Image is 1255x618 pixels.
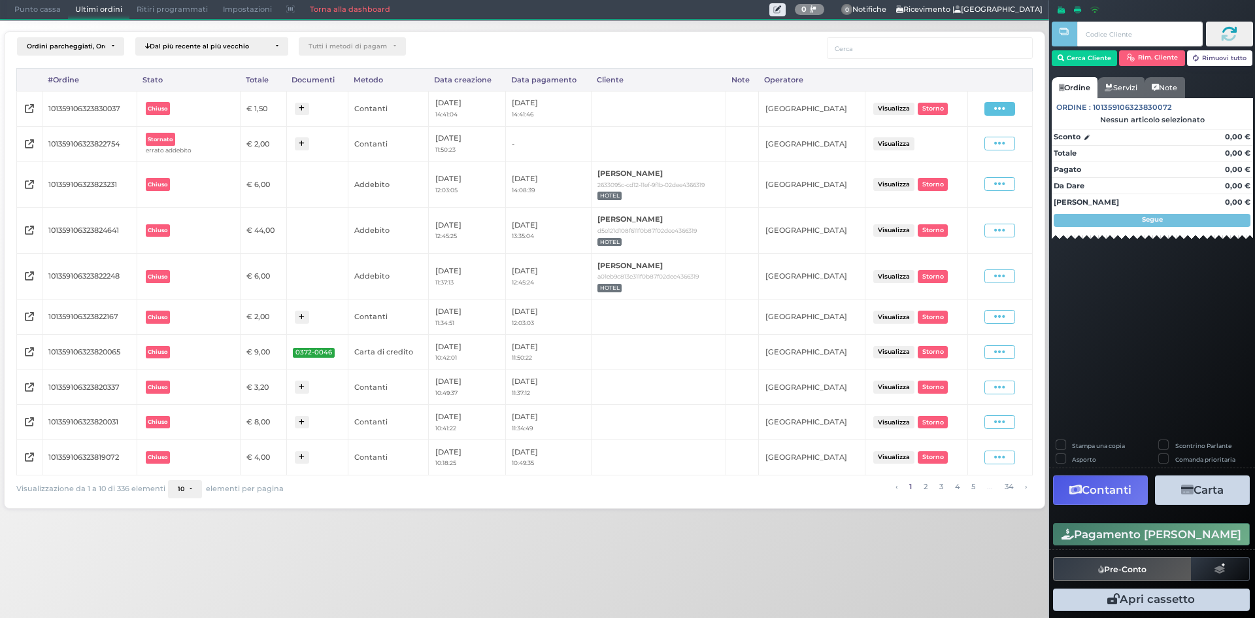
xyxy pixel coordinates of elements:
[348,69,428,91] div: Metodo
[512,424,533,432] small: 11:34:49
[1054,181,1084,190] strong: Da Dare
[429,254,506,300] td: [DATE]
[1077,22,1202,46] input: Codice Cliente
[597,192,622,200] span: HOTEL
[1056,102,1091,113] span: Ordine :
[1053,475,1148,505] button: Contanti
[892,480,901,494] a: pagina precedente
[7,1,68,19] span: Punto cassa
[240,126,286,162] td: € 2,00
[168,480,284,498] div: elementi per pagina
[435,354,457,361] small: 10:42:01
[873,224,914,237] button: Visualizza
[951,480,963,494] a: alla pagina 4
[873,381,914,393] button: Visualizza
[178,485,184,493] span: 10
[148,349,167,355] b: Chiuso
[42,335,137,370] td: 101359106323820065
[597,238,622,247] span: HOTEL
[759,254,865,300] td: [GEOGRAPHIC_DATA]
[759,126,865,162] td: [GEOGRAPHIC_DATA]
[918,224,948,237] button: Storno
[240,91,286,126] td: € 1,50
[135,37,288,56] button: Dal più recente al più vecchio
[240,162,286,207] td: € 6,00
[348,91,428,126] td: Contanti
[759,439,865,475] td: [GEOGRAPHIC_DATA]
[1054,197,1119,207] strong: [PERSON_NAME]
[759,335,865,370] td: [GEOGRAPHIC_DATA]
[1053,557,1192,581] button: Pre-Conto
[505,69,591,91] div: Data pagamento
[348,369,428,405] td: Contanti
[17,37,124,56] button: Ordini parcheggiati, Ordini aperti, Ordini chiusi
[429,300,506,335] td: [DATE]
[435,459,456,466] small: 10:18:25
[1072,455,1096,464] label: Asporto
[42,405,137,440] td: 101359106323820031
[597,273,699,280] small: a01eb9c813e311f0b87f02dee4366319
[129,1,215,19] span: Ritiri programmati
[1225,148,1250,158] strong: 0,00 €
[505,91,591,126] td: [DATE]
[302,1,397,19] a: Torna alla dashboard
[591,69,726,91] div: Cliente
[918,416,948,428] button: Storno
[216,1,279,19] span: Impostazioni
[68,1,129,19] span: Ultimi ordini
[1021,480,1030,494] a: pagina successiva
[1053,589,1250,611] button: Apri cassetto
[597,261,663,270] b: [PERSON_NAME]
[42,300,137,335] td: 101359106323822167
[827,37,1033,59] input: Cerca
[1225,197,1250,207] strong: 0,00 €
[505,335,591,370] td: [DATE]
[286,69,348,91] div: Documenti
[429,162,506,207] td: [DATE]
[759,405,865,440] td: [GEOGRAPHIC_DATA]
[429,335,506,370] td: [DATE]
[1225,165,1250,174] strong: 0,00 €
[1053,523,1250,545] button: Pagamento [PERSON_NAME]
[435,319,454,326] small: 11:34:51
[435,186,458,194] small: 12:03:05
[967,480,979,494] a: alla pagina 5
[240,439,286,475] td: € 4,00
[145,43,269,50] div: Dal più recente al più vecchio
[1052,115,1253,124] div: Nessun articolo selezionato
[759,300,865,335] td: [GEOGRAPHIC_DATA]
[348,439,428,475] td: Contanti
[918,311,948,323] button: Storno
[429,439,506,475] td: [DATE]
[240,207,286,253] td: € 44,00
[42,439,137,475] td: 101359106323819072
[435,111,458,118] small: 14:41:04
[1052,50,1118,66] button: Cerca Cliente
[505,300,591,335] td: [DATE]
[240,254,286,300] td: € 6,00
[759,207,865,253] td: [GEOGRAPHIC_DATA]
[42,162,137,207] td: 101359106323823231
[597,169,663,178] b: [PERSON_NAME]
[873,270,914,283] button: Visualizza
[841,4,853,16] span: 0
[1175,441,1231,450] label: Scontrino Parlante
[148,136,173,143] b: Stornato
[512,354,532,361] small: 11:50:22
[435,424,456,432] small: 10:41:22
[512,279,534,286] small: 12:45:24
[435,279,454,286] small: 11:37:13
[27,43,105,50] div: Ordini parcheggiati, Ordini aperti, Ordini chiusi
[1001,480,1016,494] a: alla pagina 34
[240,369,286,405] td: € 3,20
[42,126,137,162] td: 101359106323822754
[1054,165,1081,174] strong: Pagato
[429,369,506,405] td: [DATE]
[146,146,232,154] small: errato addebito
[1119,50,1185,66] button: Rim. Cliente
[597,284,622,292] span: HOTEL
[42,69,137,91] div: #Ordine
[1054,148,1077,158] strong: Totale
[435,389,458,396] small: 10:49:37
[42,207,137,253] td: 101359106323824641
